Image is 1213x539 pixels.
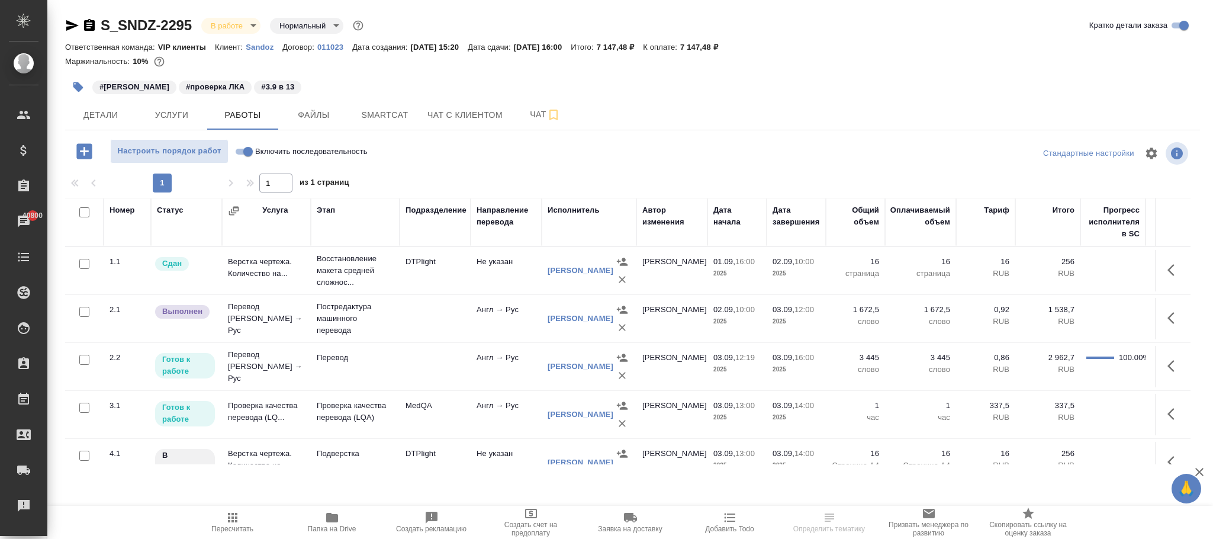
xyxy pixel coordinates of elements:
div: Итого [1053,204,1074,216]
p: 2025 [713,412,761,423]
a: [PERSON_NAME] [548,362,613,371]
td: Проверка качества перевода (LQ... [222,394,311,435]
p: 12:19 [735,353,755,362]
div: В работе [201,18,260,34]
button: В работе [207,21,246,31]
span: Услуги [143,108,200,123]
span: Настроить таблицу [1137,139,1166,168]
p: 10:00 [794,257,814,266]
p: Клиент: [215,43,246,52]
div: Статус [157,204,184,216]
button: Здесь прячутся важные кнопки [1160,400,1189,428]
span: проверка ЛКА [178,81,253,91]
div: Прогресс исполнителя в SC [1086,204,1140,240]
a: [PERSON_NAME] [548,458,613,467]
span: 3.9 в 13 [253,81,303,91]
p: 10% [133,57,151,66]
td: Перевод [PERSON_NAME] → Рус [222,295,311,342]
button: Добавить тэг [65,74,91,100]
td: Не указан [471,442,542,483]
div: 4.1 [110,448,145,460]
a: [PERSON_NAME] [548,314,613,323]
p: 256 [1021,448,1074,460]
p: 2025 [773,268,820,280]
p: страница [832,268,879,280]
p: 2025 [713,364,761,376]
p: 16 [962,256,1009,268]
div: 2.2 [110,352,145,364]
p: RUB [1021,460,1074,471]
p: Дата сдачи: [468,43,513,52]
p: RUB [962,412,1009,423]
p: слово [891,316,950,328]
p: [DATE] 15:20 [411,43,468,52]
p: Выполнен [162,306,202,317]
td: Не указан [471,250,542,291]
svg: Подписаться [546,108,561,122]
p: час [832,412,879,423]
span: Чат с клиентом [427,108,503,123]
p: 0,86 [962,352,1009,364]
a: 011023 [317,41,352,52]
p: 14:00 [794,401,814,410]
p: 01.09, [713,257,735,266]
p: 16:00 [794,353,814,362]
p: Сдан [162,258,182,269]
div: Этап [317,204,335,216]
p: 03.09, [773,449,794,458]
p: RUB [1021,316,1074,328]
p: час [891,412,950,423]
div: 3.1 [110,400,145,412]
div: Тариф [984,204,1009,216]
span: Кратко детали заказа [1089,20,1167,31]
p: Перевод [317,352,394,364]
p: 14:00 [794,449,814,458]
div: Номер [110,204,135,216]
p: 2025 [713,268,761,280]
p: Договор: [282,43,317,52]
button: Добавить работу [68,139,101,163]
p: страница [891,268,950,280]
p: 337,5 [962,400,1009,412]
button: Здесь прячутся важные кнопки [1160,304,1189,332]
p: RUB [1021,364,1074,376]
a: S_SNDZ-2295 [101,17,192,33]
button: Назначить [613,349,631,367]
p: 2 962,7 [1021,352,1074,364]
p: 337,5 [1021,400,1074,412]
p: [DATE] 16:00 [514,43,571,52]
span: Smartcat [356,108,413,123]
p: 16 [962,448,1009,460]
td: Англ → Рус [471,346,542,387]
div: Менеджер проверил работу исполнителя, передает ее на следующий этап [154,256,216,272]
button: Удалить [613,319,631,336]
div: Дата начала [713,204,761,228]
a: [PERSON_NAME] [548,410,613,419]
button: Нормальный [276,21,329,31]
a: [PERSON_NAME] [548,266,613,275]
p: Проверка качества перевода (LQA) [317,400,394,423]
div: Исполнитель [548,204,600,216]
p: #проверка ЛКА [186,81,244,93]
button: Удалить [613,367,631,384]
p: Страница А4 [832,460,879,471]
td: Перевод [PERSON_NAME] → Рус [222,343,311,390]
p: 02.09, [773,257,794,266]
div: Исполнитель назначен, приступать к работе пока рано [154,448,216,476]
button: 🙏 [1172,474,1201,503]
p: 0,92 [962,304,1009,316]
div: Подразделение [406,204,466,216]
td: [PERSON_NAME] [636,346,707,387]
p: Дата создания: [352,43,410,52]
p: Ответственная команда: [65,43,158,52]
p: RUB [1021,412,1074,423]
button: Назначить [613,445,631,463]
p: Подверстка [317,448,394,460]
div: Исполнитель может приступить к работе [154,400,216,428]
a: 40800 [3,207,44,236]
p: слово [832,316,879,328]
p: Sandoz [246,43,282,52]
p: 03.09, [713,401,735,410]
button: Удалить [613,415,631,432]
span: Настроить порядок работ [117,145,222,158]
